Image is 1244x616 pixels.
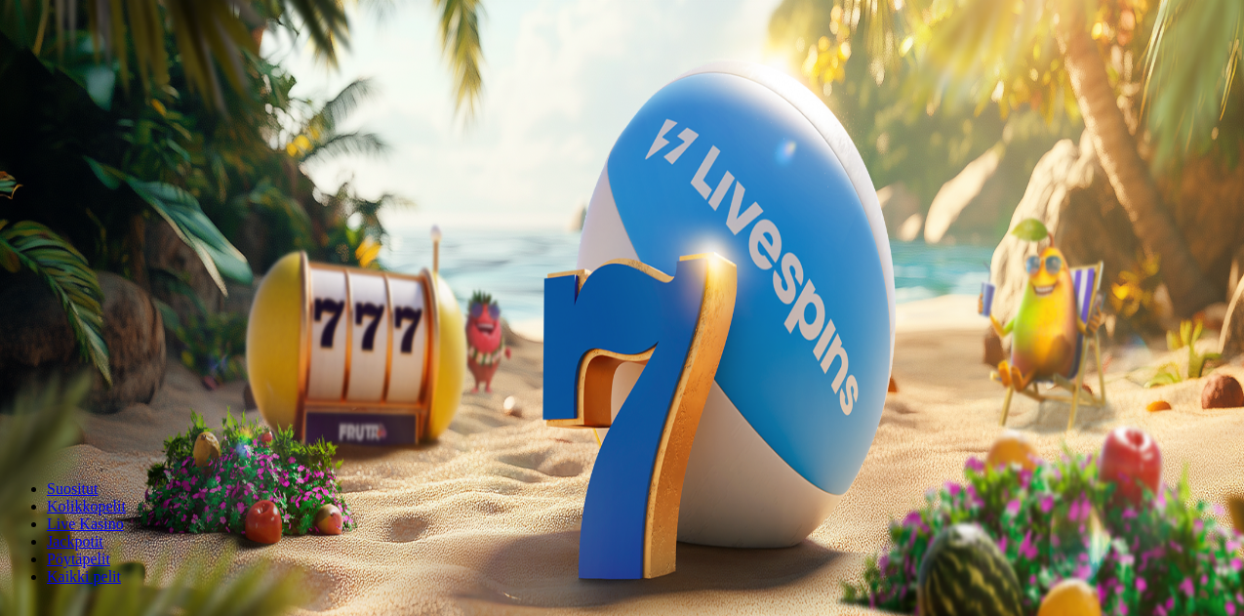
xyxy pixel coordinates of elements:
[47,515,124,532] a: Live Kasino
[47,498,126,514] a: Kolikkopelit
[47,551,110,567] a: Pöytäpelit
[47,568,121,585] span: Kaikki pelit
[47,533,103,550] a: Jackpotit
[47,480,98,497] a: Suositut
[8,447,1236,586] nav: Lobby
